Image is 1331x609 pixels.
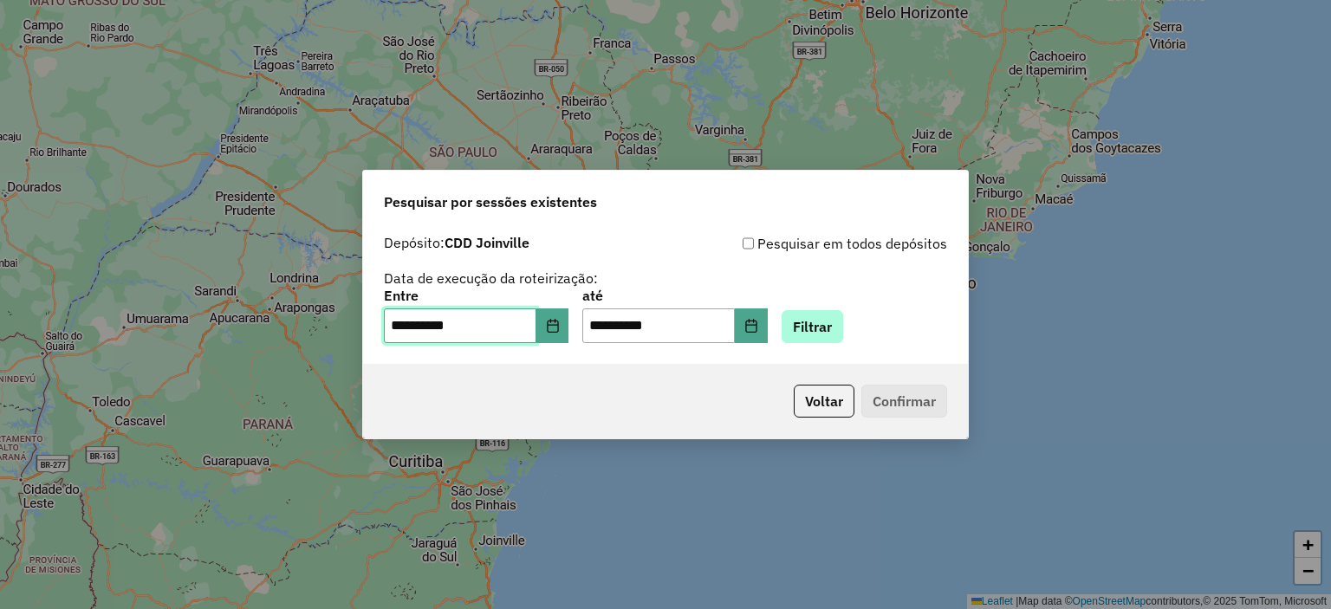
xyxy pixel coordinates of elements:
label: Entre [384,285,568,306]
button: Choose Date [536,308,569,343]
button: Voltar [794,385,854,418]
button: Choose Date [735,308,768,343]
strong: CDD Joinville [445,234,529,251]
label: até [582,285,767,306]
span: Pesquisar por sessões existentes [384,191,597,212]
label: Data de execução da roteirização: [384,268,598,288]
label: Depósito: [384,232,529,253]
div: Pesquisar em todos depósitos [665,233,947,254]
button: Filtrar [782,310,843,343]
